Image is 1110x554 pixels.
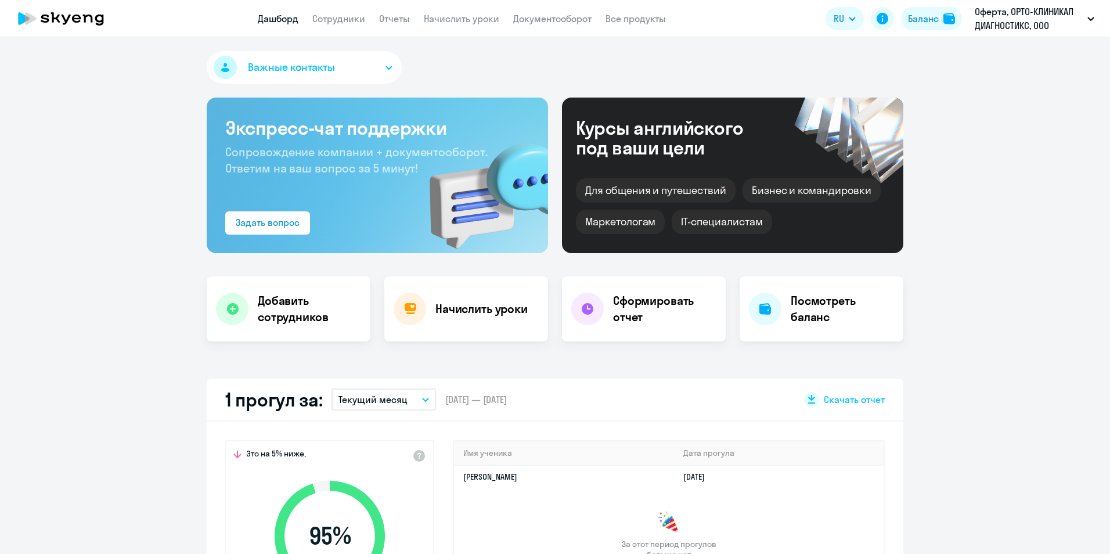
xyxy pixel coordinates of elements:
[606,13,666,24] a: Все продукты
[576,118,774,157] div: Курсы английского под ваши цели
[258,293,361,325] h4: Добавить сотрудников
[463,472,517,482] a: [PERSON_NAME]
[791,293,894,325] h4: Посмотреть баланс
[613,293,716,325] h4: Сформировать отчет
[331,388,436,411] button: Текущий месяц
[743,178,881,203] div: Бизнес и командировки
[834,12,844,26] span: RU
[826,7,864,30] button: RU
[683,472,714,482] a: [DATE]
[513,13,592,24] a: Документооборот
[674,441,884,465] th: Дата прогула
[943,13,955,24] img: balance
[236,215,300,229] div: Задать вопрос
[435,301,528,317] h4: Начислить уроки
[248,60,335,75] span: Важные контакты
[379,13,410,24] a: Отчеты
[908,12,939,26] div: Баланс
[246,448,306,462] span: Это на 5% ниже,
[576,210,665,234] div: Маркетологам
[225,211,310,235] button: Задать вопрос
[225,145,488,175] span: Сопровождение компании + документооборот. Ответим на ваш вопрос за 5 минут!
[445,393,507,406] span: [DATE] — [DATE]
[258,13,298,24] a: Дашборд
[901,7,962,30] button: Балансbalance
[454,441,674,465] th: Имя ученика
[672,210,772,234] div: IT-специалистам
[413,123,548,253] img: bg-img
[824,393,885,406] span: Скачать отчет
[207,51,402,84] button: Важные контакты
[225,116,529,139] h3: Экспресс-чат поддержки
[969,5,1100,33] button: Оферта, ОРТО-КЛИНИКАЛ ДИАГНОСТИКС, ООО
[225,388,322,411] h2: 1 прогул за:
[975,5,1083,33] p: Оферта, ОРТО-КЛИНИКАЛ ДИАГНОСТИКС, ООО
[263,522,397,550] span: 95 %
[338,393,408,406] p: Текущий месяц
[657,511,680,534] img: congrats
[312,13,365,24] a: Сотрудники
[424,13,499,24] a: Начислить уроки
[576,178,736,203] div: Для общения и путешествий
